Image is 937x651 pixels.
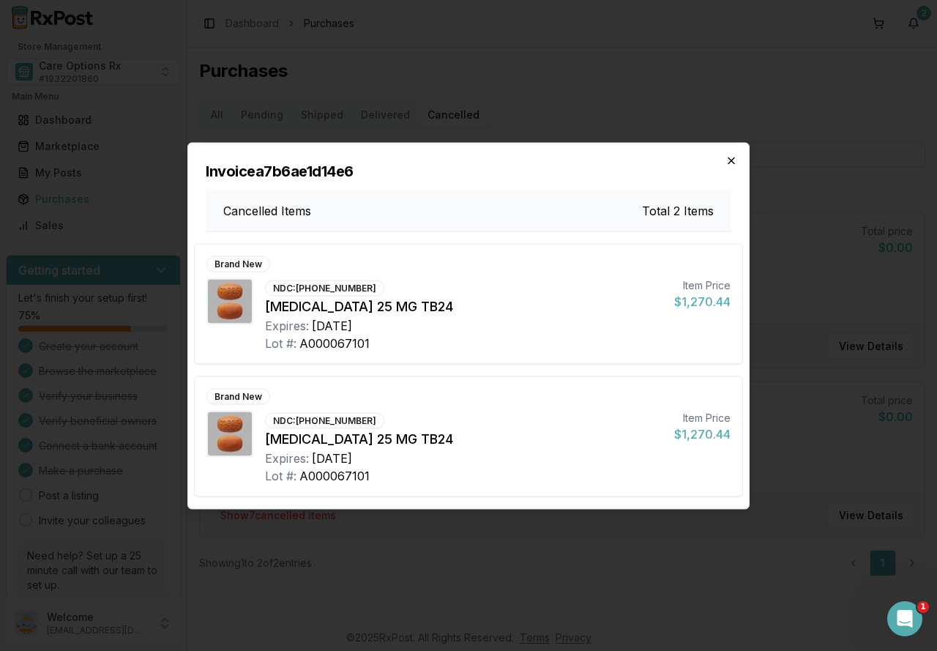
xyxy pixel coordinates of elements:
[206,256,270,272] div: Brand New
[887,601,922,636] iframe: Intercom live chat
[208,279,252,323] img: Myrbetriq 25 MG TB24
[917,601,929,613] span: 1
[265,412,384,428] div: NDC: [PHONE_NUMBER]
[674,425,731,442] div: $1,270.44
[265,449,309,466] div: Expires:
[265,316,309,334] div: Expires:
[299,466,370,484] div: A000067101
[674,410,731,425] div: Item Price
[206,160,731,181] h2: Invoice a7b6ae1d14e6
[265,466,296,484] div: Lot #:
[642,201,714,219] h3: Total 2 Items
[674,278,731,292] div: Item Price
[208,412,252,455] img: Myrbetriq 25 MG TB24
[312,316,352,334] div: [DATE]
[265,334,296,351] div: Lot #:
[206,388,270,404] div: Brand New
[265,428,662,449] div: [MEDICAL_DATA] 25 MG TB24
[299,334,370,351] div: A000067101
[265,280,384,296] div: NDC: [PHONE_NUMBER]
[223,201,311,219] h3: Cancelled Items
[674,292,731,310] div: $1,270.44
[312,449,352,466] div: [DATE]
[265,296,662,316] div: [MEDICAL_DATA] 25 MG TB24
